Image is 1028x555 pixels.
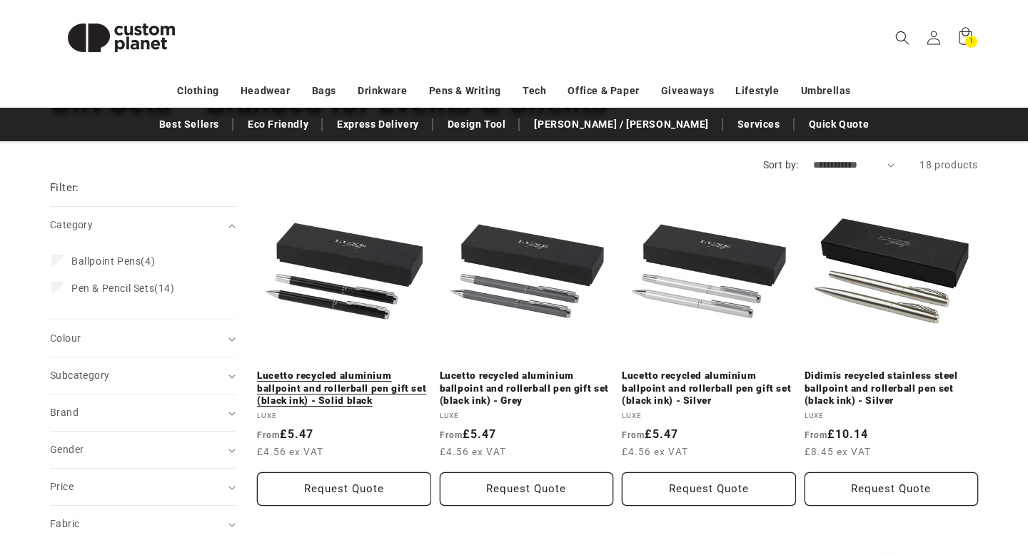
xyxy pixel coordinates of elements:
a: [PERSON_NAME] / [PERSON_NAME] [527,112,715,137]
summary: Search [887,22,918,54]
button: Request Quote [257,472,431,506]
a: Lucetto recycled aluminium ballpoint and rollerball pen gift set (black ink) - Grey [440,370,614,407]
a: Tech [523,78,546,103]
span: Price [50,481,74,492]
iframe: Chat Widget [957,487,1028,555]
span: Colour [50,332,81,344]
span: Ballpoint Pens [71,255,141,267]
a: Drinkware [358,78,407,103]
span: 1 [969,36,974,48]
a: Express Delivery [330,112,426,137]
summary: Category (0 selected) [50,207,236,243]
summary: Fabric (0 selected) [50,506,236,542]
span: Category [50,219,93,230]
span: (14) [71,282,175,295]
span: (4) [71,255,155,268]
span: Subcategory [50,370,109,381]
a: Design Tool [440,112,513,137]
span: Brand [50,407,79,418]
summary: Price [50,469,236,505]
summary: Brand (0 selected) [50,394,236,431]
a: Giveaways [661,78,714,103]
summary: Subcategory (0 selected) [50,357,236,394]
summary: Colour (0 selected) [50,320,236,357]
label: Sort by: [763,159,799,170]
a: Umbrellas [801,78,851,103]
span: Pen & Pencil Sets [71,282,154,294]
a: Lucetto recycled aluminium ballpoint and rollerball pen gift set (black ink) - Silver [622,370,796,407]
span: Fabric [50,518,79,529]
h2: Filter: [50,180,79,196]
button: Request Quote [622,472,796,506]
a: Headwear [241,78,291,103]
a: Services [730,112,787,137]
a: Office & Paper [568,78,639,103]
a: Bags [312,78,336,103]
a: Best Sellers [152,112,226,137]
a: Pens & Writing [429,78,501,103]
a: Quick Quote [802,112,877,137]
summary: Gender (0 selected) [50,432,236,468]
a: Eco Friendly [241,112,316,137]
a: Lifestyle [735,78,779,103]
button: Request Quote [440,472,614,506]
a: Didimis recycled stainless steel ballpoint and rollerball pen set (black ink) - Silver [805,370,979,407]
img: Custom Planet [50,6,193,70]
a: Clothing [177,78,219,103]
span: 18 products [919,159,978,170]
button: Request Quote [805,472,979,506]
span: Gender [50,444,84,455]
a: Lucetto recycled aluminium ballpoint and rollerball pen gift set (black ink) - Solid black [257,370,431,407]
